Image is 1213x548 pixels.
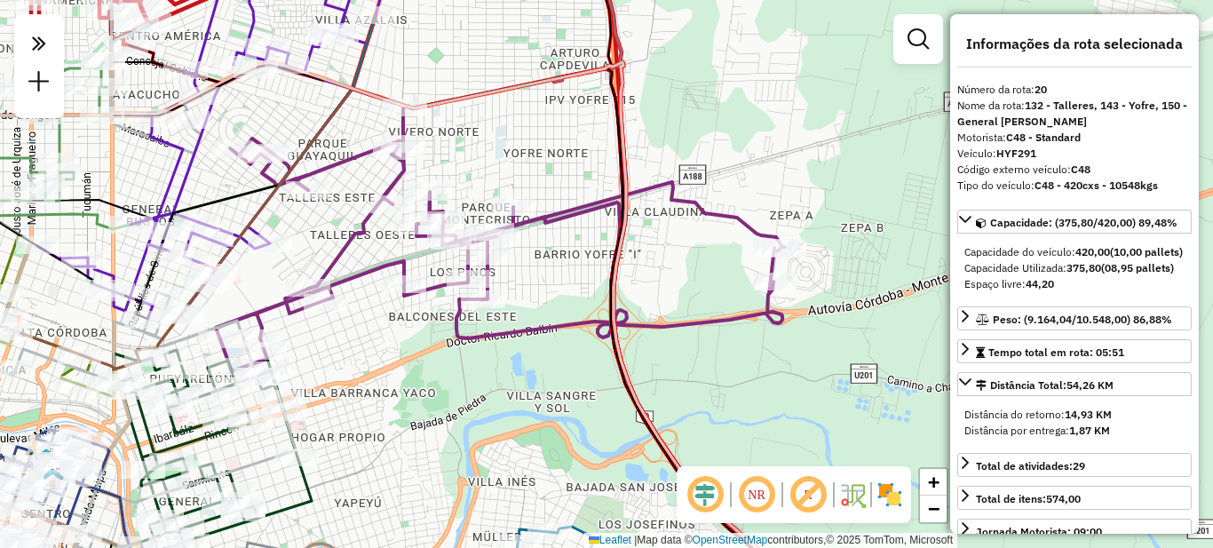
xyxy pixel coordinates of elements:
[957,146,1192,162] div: Veículo:
[928,471,939,493] span: +
[1026,277,1054,290] strong: 44,20
[920,469,947,496] a: Zoom in
[964,244,1185,260] div: Capacidade do veículo:
[838,480,867,509] img: Fluxo de ruas
[584,533,957,548] div: Map data © contributors,© 2025 TomTom, Microsoft
[693,534,768,546] a: OpenStreetMap
[990,216,1177,229] span: Capacidade: (375,80/420,00) 89,48%
[976,491,1081,507] div: Total de itens:
[735,473,778,516] span: Ocultar NR
[957,82,1192,98] div: Número da rota:
[957,36,1192,52] h4: Informações da rota selecionada
[964,407,1185,423] div: Distância do retorno:
[1073,459,1085,473] strong: 29
[920,496,947,522] a: Zoom out
[957,98,1192,130] div: Nome da rota:
[996,147,1036,160] strong: HYF291
[976,524,1102,540] div: Jornada Motorista: 09:00
[876,480,904,509] img: Exibir/Ocultar setores
[21,64,57,104] a: Nova sessão e pesquisa
[957,519,1192,543] a: Jornada Motorista: 09:00
[684,473,726,516] span: Ocultar deslocamento
[1066,261,1101,274] strong: 375,80
[964,276,1185,292] div: Espaço livre:
[964,423,1185,439] div: Distância por entrega:
[976,459,1085,473] span: Total de atividades:
[634,534,637,546] span: |
[957,372,1192,396] a: Distância Total:54,26 KM
[1110,245,1183,258] strong: (10,00 pallets)
[41,467,64,490] img: UDC - Córdoba
[21,25,57,62] em: Clique aqui para maximizar o painel
[957,210,1192,234] a: Capacidade: (375,80/420,00) 89,48%
[1006,131,1081,144] strong: C48 - Standard
[957,178,1192,194] div: Tipo do veículo:
[1069,424,1110,437] strong: 1,87 KM
[589,534,631,546] a: Leaflet
[957,486,1192,510] a: Total de itens:574,00
[976,377,1114,393] div: Distância Total:
[1065,408,1112,421] strong: 14,93 KM
[1101,261,1174,274] strong: (08,95 pallets)
[928,497,939,520] span: −
[957,237,1192,299] div: Capacidade: (375,80/420,00) 89,48%
[787,473,829,516] span: Exibir rótulo
[1066,378,1114,392] span: 54,26 KM
[1035,179,1158,192] strong: C48 - 420cxs - 10548kgs
[993,313,1172,326] span: Peso: (9.164,04/10.548,00) 86,88%
[35,448,58,471] img: UDC Cordoba
[957,453,1192,477] a: Total de atividades:29
[957,99,1187,128] strong: 132 - Talleres, 143 - Yofre, 150 - General [PERSON_NAME]
[957,400,1192,446] div: Distância Total:54,26 KM
[957,162,1192,178] div: Código externo veículo:
[1046,492,1081,505] strong: 574,00
[957,306,1192,330] a: Peso: (9.164,04/10.548,00) 86,88%
[964,260,1185,276] div: Capacidade Utilizada:
[900,21,936,57] a: Exibir filtros
[988,345,1124,359] span: Tempo total em rota: 05:51
[957,130,1192,146] div: Motorista:
[1075,245,1110,258] strong: 420,00
[957,339,1192,363] a: Tempo total em rota: 05:51
[1035,83,1047,96] strong: 20
[1071,163,1090,176] strong: C48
